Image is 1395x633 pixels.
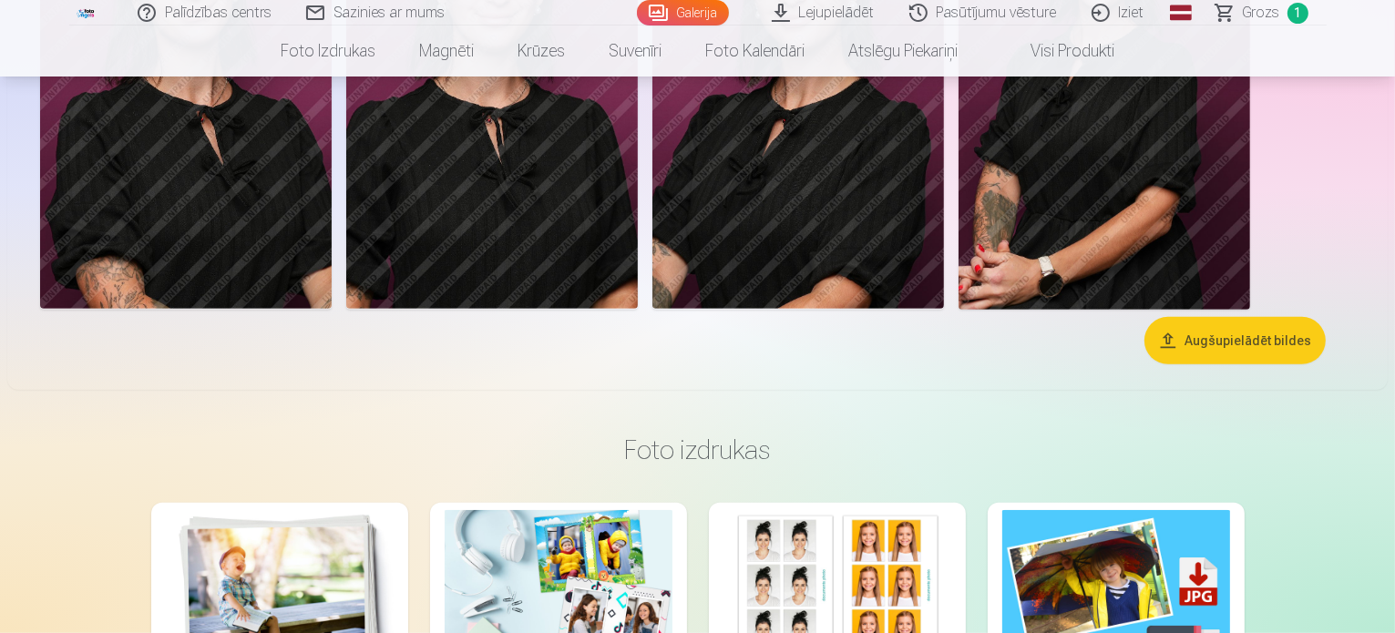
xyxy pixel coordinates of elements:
[980,26,1136,77] a: Visi produkti
[496,26,587,77] a: Krūzes
[259,26,397,77] a: Foto izdrukas
[1144,317,1326,364] button: Augšupielādēt bildes
[166,434,1230,466] h3: Foto izdrukas
[826,26,980,77] a: Atslēgu piekariņi
[587,26,683,77] a: Suvenīri
[683,26,826,77] a: Foto kalendāri
[77,7,97,18] img: /fa1
[1287,3,1308,24] span: 1
[1243,2,1280,24] span: Grozs
[397,26,496,77] a: Magnēti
